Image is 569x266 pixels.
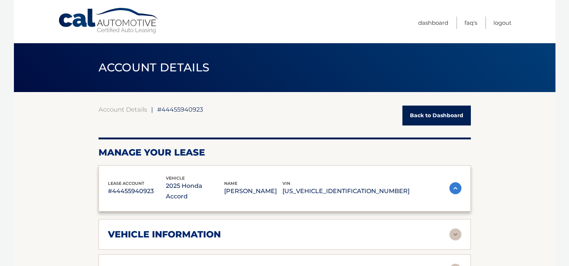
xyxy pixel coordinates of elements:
[151,106,153,113] span: |
[449,228,461,240] img: accordion-rest.svg
[166,181,224,202] p: 2025 Honda Accord
[99,147,471,158] h2: Manage Your Lease
[99,106,147,113] a: Account Details
[58,8,159,34] a: Cal Automotive
[493,17,511,29] a: Logout
[108,229,221,240] h2: vehicle information
[108,181,144,186] span: lease account
[108,186,166,196] p: #44455940923
[166,175,185,181] span: vehicle
[224,181,237,186] span: name
[99,60,210,74] span: ACCOUNT DETAILS
[157,106,203,113] span: #44455940923
[464,17,477,29] a: FAQ's
[282,186,410,196] p: [US_VEHICLE_IDENTIFICATION_NUMBER]
[224,186,282,196] p: [PERSON_NAME]
[418,17,448,29] a: Dashboard
[449,182,461,194] img: accordion-active.svg
[402,106,471,125] a: Back to Dashboard
[282,181,290,186] span: vin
